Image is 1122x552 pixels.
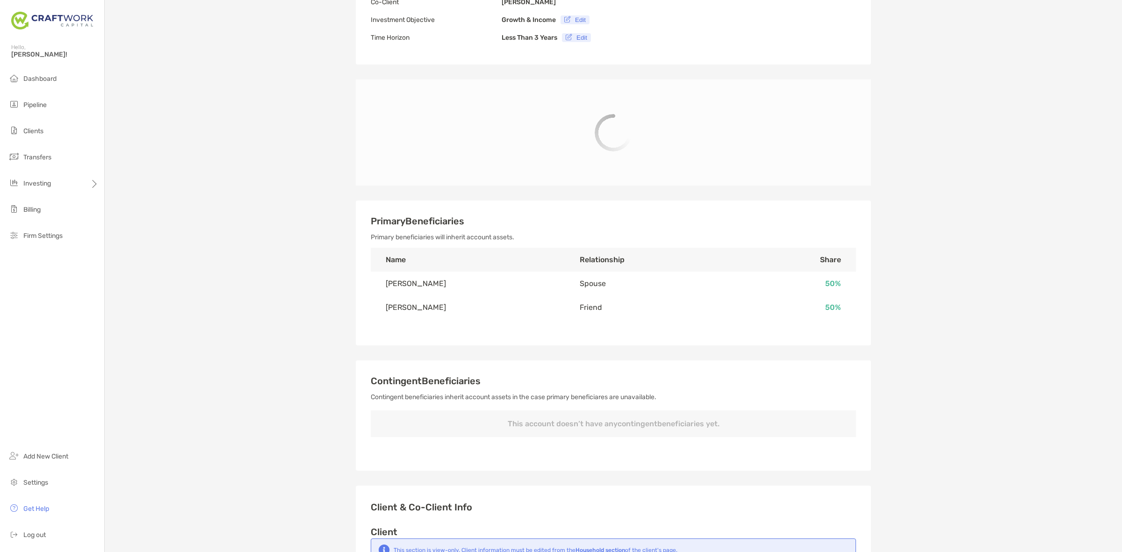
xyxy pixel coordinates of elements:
span: Add New Client [23,452,68,460]
button: Edit [561,15,590,24]
td: 50 % [738,295,856,319]
img: clients icon [8,125,20,136]
img: Zoe Logo [11,4,93,37]
img: pipeline icon [8,99,20,110]
td: [PERSON_NAME] [371,295,565,319]
span: Transfers [23,153,51,161]
img: get-help icon [8,502,20,514]
span: Investing [23,179,51,187]
td: Friend [565,295,738,319]
img: add_new_client icon [8,450,20,461]
td: 50 % [738,272,856,295]
span: Billing [23,206,41,214]
p: Contingent beneficiaries inherit account assets in the case primary beneficiares are unavailable. [371,391,856,403]
th: Name [371,248,565,272]
button: Edit [562,33,591,42]
span: Settings [23,479,48,487]
td: [PERSON_NAME] [371,272,565,295]
img: investing icon [8,177,20,188]
p: Primary beneficiaries will inherit account assets. [371,231,856,243]
span: Clients [23,127,43,135]
p: Investment Objective [371,14,502,26]
h5: Client & Co-Client Info [371,501,856,514]
b: Less Than 3 Years [502,34,557,42]
th: Share [738,248,856,272]
th: Relationship [565,248,738,272]
span: Get Help [23,505,49,513]
p: Time Horizon [371,32,502,43]
h5: Client [371,525,856,538]
img: dashboard icon [8,72,20,84]
span: [PERSON_NAME]! [11,50,99,58]
span: Log out [23,531,46,539]
p: This account doesn’t have any contingent beneficiaries yet. [371,410,856,437]
span: Dashboard [23,75,57,83]
img: logout icon [8,529,20,540]
img: firm-settings icon [8,229,20,241]
span: Firm Settings [23,232,63,240]
img: billing icon [8,203,20,215]
img: settings icon [8,476,20,487]
span: Contingent Beneficiaries [371,375,481,387]
b: Growth & Income [502,16,556,24]
span: Primary Beneficiaries [371,215,464,227]
img: transfers icon [8,151,20,162]
td: Spouse [565,272,738,295]
span: Pipeline [23,101,47,109]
